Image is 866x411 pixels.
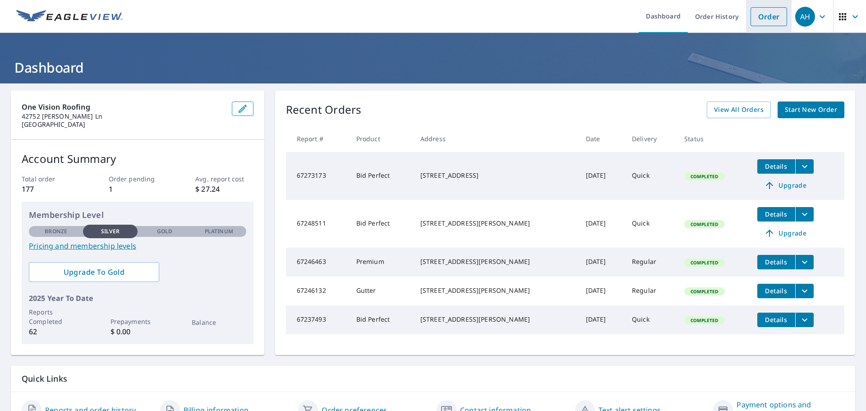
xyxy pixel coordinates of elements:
td: Bid Perfect [349,152,413,200]
button: detailsBtn-67273173 [757,159,795,174]
button: filesDropdownBtn-67248511 [795,207,814,222]
td: [DATE] [579,152,625,200]
p: Quick Links [22,373,844,384]
span: Start New Order [785,104,837,115]
div: [STREET_ADDRESS][PERSON_NAME] [420,286,571,295]
span: Completed [685,317,723,323]
th: Address [413,125,579,152]
td: 67237493 [286,305,349,334]
td: Quick [625,200,677,248]
a: View All Orders [707,102,771,118]
p: $ 27.24 [195,184,253,194]
p: 42752 [PERSON_NAME] Ln [22,112,225,120]
p: Account Summary [22,151,253,167]
a: Upgrade [757,178,814,193]
p: 62 [29,326,83,337]
span: View All Orders [714,104,764,115]
span: Upgrade To Gold [36,267,152,277]
a: Order [751,7,787,26]
p: Avg. report cost [195,174,253,184]
div: [STREET_ADDRESS] [420,171,571,180]
p: Reports Completed [29,307,83,326]
a: Pricing and membership levels [29,240,246,251]
span: Details [763,162,790,171]
p: Silver [101,227,120,236]
span: Details [763,315,790,324]
button: filesDropdownBtn-67246132 [795,284,814,298]
p: Recent Orders [286,102,362,118]
div: [STREET_ADDRESS][PERSON_NAME] [420,257,571,266]
div: [STREET_ADDRESS][PERSON_NAME] [420,315,571,324]
button: detailsBtn-67246463 [757,255,795,269]
p: 177 [22,184,79,194]
th: Report # [286,125,349,152]
p: Balance [192,318,246,327]
td: Gutter [349,277,413,305]
span: Upgrade [763,180,808,191]
a: Start New Order [778,102,844,118]
span: Details [763,286,790,295]
p: Membership Level [29,209,246,221]
td: 67246463 [286,248,349,277]
button: detailsBtn-67246132 [757,284,795,298]
td: [DATE] [579,277,625,305]
a: Upgrade To Gold [29,262,159,282]
td: Regular [625,277,677,305]
button: filesDropdownBtn-67273173 [795,159,814,174]
td: Bid Perfect [349,200,413,248]
p: 2025 Year To Date [29,293,246,304]
p: $ 0.00 [111,326,165,337]
td: Premium [349,248,413,277]
button: filesDropdownBtn-67237493 [795,313,814,327]
h1: Dashboard [11,58,855,77]
td: Bid Perfect [349,305,413,334]
button: filesDropdownBtn-67246463 [795,255,814,269]
p: Platinum [205,227,233,236]
p: Order pending [109,174,166,184]
span: Completed [685,259,723,266]
span: Completed [685,173,723,180]
span: Details [763,210,790,218]
th: Date [579,125,625,152]
p: Prepayments [111,317,165,326]
th: Product [349,125,413,152]
a: Upgrade [757,226,814,240]
span: Upgrade [763,228,808,239]
td: 67246132 [286,277,349,305]
span: Details [763,258,790,266]
span: Completed [685,288,723,295]
td: Quick [625,305,677,334]
div: AH [795,7,815,27]
div: [STREET_ADDRESS][PERSON_NAME] [420,219,571,228]
td: Regular [625,248,677,277]
td: Quick [625,152,677,200]
p: One Vision Roofing [22,102,225,112]
p: Total order [22,174,79,184]
th: Delivery [625,125,677,152]
p: [GEOGRAPHIC_DATA] [22,120,225,129]
p: Bronze [45,227,67,236]
button: detailsBtn-67248511 [757,207,795,222]
td: [DATE] [579,305,625,334]
td: [DATE] [579,200,625,248]
td: 67248511 [286,200,349,248]
th: Status [677,125,750,152]
p: Gold [157,227,172,236]
p: 1 [109,184,166,194]
img: EV Logo [16,10,123,23]
span: Completed [685,221,723,227]
td: [DATE] [579,248,625,277]
td: 67273173 [286,152,349,200]
button: detailsBtn-67237493 [757,313,795,327]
